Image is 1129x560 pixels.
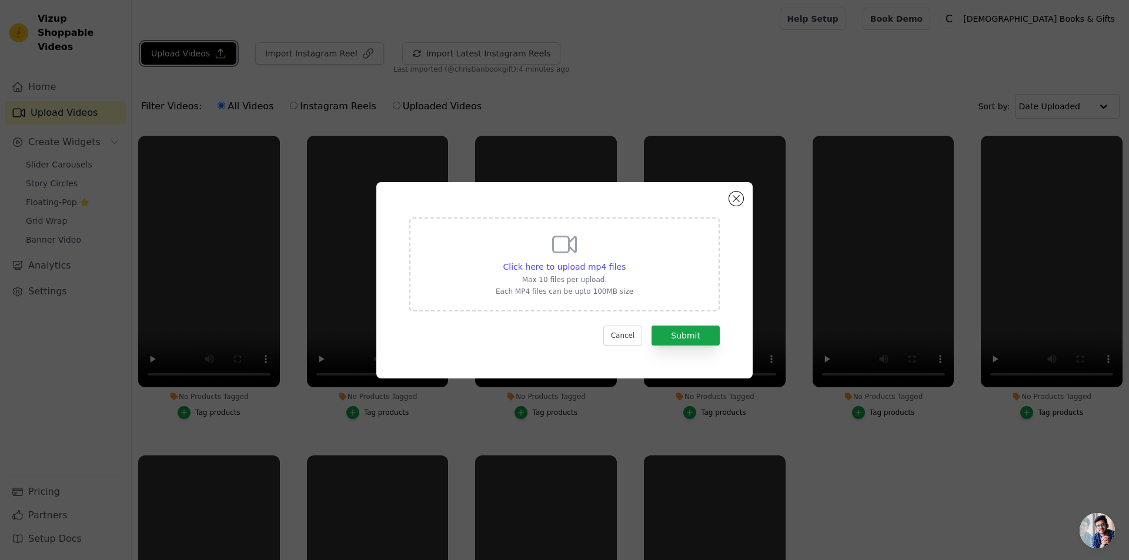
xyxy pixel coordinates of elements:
[496,275,633,284] p: Max 10 files per upload.
[729,192,743,206] button: Close modal
[652,326,720,346] button: Submit
[503,262,626,271] span: Click here to upload mp4 files
[496,287,633,296] p: Each MP4 files can be upto 100MB size
[1080,513,1115,548] div: Open chat
[603,326,643,346] button: Cancel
